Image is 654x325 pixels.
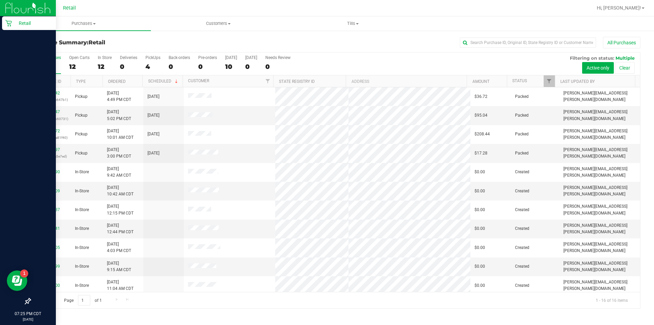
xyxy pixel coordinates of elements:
[75,245,89,251] span: In-Store
[75,169,89,175] span: In-Store
[147,131,159,137] span: [DATE]
[245,63,257,71] div: 0
[75,112,88,119] span: Pickup
[75,131,88,137] span: Pickup
[515,150,529,157] span: Packed
[615,62,635,74] button: Clear
[69,63,90,71] div: 12
[563,90,636,103] span: [PERSON_NAME][EMAIL_ADDRESS][PERSON_NAME][DOMAIN_NAME]
[151,20,285,27] span: Customers
[147,112,159,119] span: [DATE]
[76,79,86,84] a: Type
[107,260,131,273] span: [DATE] 9:15 AM CDT
[58,295,107,306] span: Page of 1
[69,55,90,60] div: Open Carts
[16,16,151,31] a: Purchases
[515,263,529,270] span: Created
[75,207,89,213] span: In-Store
[563,241,636,254] span: [PERSON_NAME][EMAIL_ADDRESS][PERSON_NAME][DOMAIN_NAME]
[285,16,420,31] a: Tills
[148,79,179,84] a: Scheduled
[590,295,633,305] span: 1 - 16 of 16 items
[544,75,555,87] a: Filter
[262,75,273,87] a: Filter
[188,78,209,83] a: Customer
[474,188,485,194] span: $0.00
[474,282,485,289] span: $0.00
[198,63,217,71] div: 0
[63,5,76,11] span: Retail
[472,79,489,84] a: Amount
[474,93,487,100] span: $36.72
[34,116,67,122] p: (be5d352c0eb60731)
[563,260,636,273] span: [PERSON_NAME][EMAIL_ADDRESS][PERSON_NAME][DOMAIN_NAME]
[151,16,285,31] a: Customers
[3,317,53,322] p: [DATE]
[225,63,237,71] div: 10
[147,150,159,157] span: [DATE]
[515,245,529,251] span: Created
[75,263,89,270] span: In-Store
[107,147,131,160] span: [DATE] 3:00 PM CDT
[245,55,257,60] div: [DATE]
[563,147,636,160] span: [PERSON_NAME][EMAIL_ADDRESS][PERSON_NAME][DOMAIN_NAME]
[98,63,112,71] div: 12
[515,112,529,119] span: Packed
[474,112,487,119] span: $95.04
[12,19,53,27] p: Retail
[120,55,137,60] div: Deliveries
[563,166,636,179] span: [PERSON_NAME][EMAIL_ADDRESS][PERSON_NAME][DOMAIN_NAME]
[570,55,614,61] span: Filtering on status:
[34,97,67,103] p: (1931bba4eec647b1)
[30,40,233,46] h3: Purchase Summary:
[265,63,291,71] div: 0
[560,79,595,84] a: Last Updated By
[512,78,527,83] a: Status
[563,222,636,235] span: [PERSON_NAME][EMAIL_ADDRESS][PERSON_NAME][DOMAIN_NAME]
[563,128,636,141] span: [PERSON_NAME][EMAIL_ADDRESS][PERSON_NAME][DOMAIN_NAME]
[474,207,485,213] span: $0.00
[616,55,635,61] span: Multiple
[460,38,596,48] input: Search Purchase ID, Original ID, State Registry ID or Customer Name...
[474,131,490,137] span: $208.44
[7,270,27,291] iframe: Resource center
[145,63,160,71] div: 4
[107,241,131,254] span: [DATE] 4:03 PM CDT
[563,184,636,197] span: [PERSON_NAME][EMAIL_ADDRESS][PERSON_NAME][DOMAIN_NAME]
[198,55,217,60] div: Pre-orders
[515,188,529,194] span: Created
[75,282,89,289] span: In-Store
[603,37,640,48] button: All Purchases
[582,62,614,74] button: Active only
[98,55,112,60] div: In Store
[107,203,134,216] span: [DATE] 12:15 PM CDT
[78,295,90,306] input: 1
[34,134,67,141] p: (7b5500dc30a81f40)
[169,55,190,60] div: Back-orders
[120,63,137,71] div: 0
[108,79,126,84] a: Ordered
[16,20,151,27] span: Purchases
[279,79,315,84] a: State Registry ID
[515,225,529,232] span: Created
[169,63,190,71] div: 0
[515,131,529,137] span: Packed
[75,150,88,157] span: Pickup
[286,20,420,27] span: Tills
[147,93,159,100] span: [DATE]
[5,20,12,27] inline-svg: Retail
[474,150,487,157] span: $17.28
[20,269,28,278] iframe: Resource center unread badge
[474,169,485,175] span: $0.00
[107,222,134,235] span: [DATE] 12:44 PM CDT
[89,39,105,46] span: Retail
[75,188,89,194] span: In-Store
[107,279,134,292] span: [DATE] 11:04 AM CDT
[107,109,131,122] span: [DATE] 5:02 PM CDT
[474,225,485,232] span: $0.00
[515,282,529,289] span: Created
[563,279,636,292] span: [PERSON_NAME][EMAIL_ADDRESS][PERSON_NAME][DOMAIN_NAME]
[474,263,485,270] span: $0.00
[34,153,67,160] p: (24cae4d6e3a5e7ed)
